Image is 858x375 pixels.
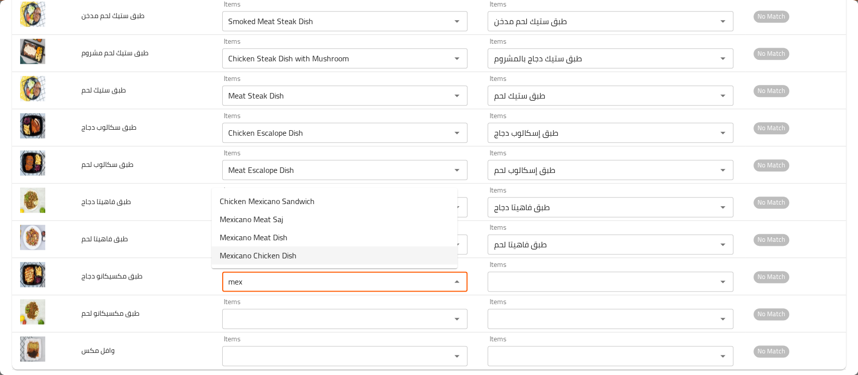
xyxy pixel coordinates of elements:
[450,51,464,65] button: Open
[716,51,730,65] button: Open
[753,308,789,320] span: No Match
[716,14,730,28] button: Open
[753,85,789,97] span: No Match
[450,88,464,103] button: Open
[20,262,45,287] img: طبق مكسيكانو دجاج
[220,249,297,261] span: Mexicano Chicken Dish
[753,197,789,208] span: No Match
[716,200,730,214] button: Open
[81,158,133,171] span: طبق سكالوب لحم
[450,163,464,177] button: Open
[753,234,789,245] span: No Match
[220,195,315,207] span: Chicken Mexicano Sandwich
[81,83,126,97] span: طبق ستيك لحم
[753,159,789,171] span: No Match
[716,349,730,363] button: Open
[20,336,45,361] img: وافل مكس
[81,46,148,59] span: طبق ستيك لحم مشروم
[716,163,730,177] button: Open
[20,113,45,138] img: طبق سكالوب دجاج
[20,225,45,250] img: طبق فاهيتا لحم
[220,213,283,225] span: Mexicano Meat Saj
[753,271,789,283] span: No Match
[716,126,730,140] button: Open
[716,274,730,289] button: Open
[450,349,464,363] button: Open
[220,231,288,243] span: Mexicano Meat Dish
[81,269,142,283] span: طبق مكسيكانو دجاج
[450,274,464,289] button: Close
[716,237,730,251] button: Open
[450,126,464,140] button: Open
[753,48,789,59] span: No Match
[716,88,730,103] button: Open
[20,187,45,213] img: طبق فاهيتا دجاج
[81,307,139,320] span: طبق مكسيكانو لحم
[81,344,115,357] span: وافل مكس
[753,11,789,22] span: No Match
[81,195,131,208] span: طبق فاهيتا دجاج
[20,76,45,101] img: طبق ستيك لحم
[753,345,789,357] span: No Match
[450,312,464,326] button: Open
[753,122,789,134] span: No Match
[20,150,45,175] img: طبق سكالوب لحم
[81,232,128,245] span: طبق فاهيتا لحم
[20,2,45,27] img: طبق ستيك لحم مدخن
[716,312,730,326] button: Open
[20,39,45,64] img: طبق ستيك لحم مشروم
[81,121,136,134] span: طبق سكالوب دجاج
[81,9,144,22] span: طبق ستيك لحم مدخن
[20,299,45,324] img: طبق مكسيكانو لحم
[450,14,464,28] button: Open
